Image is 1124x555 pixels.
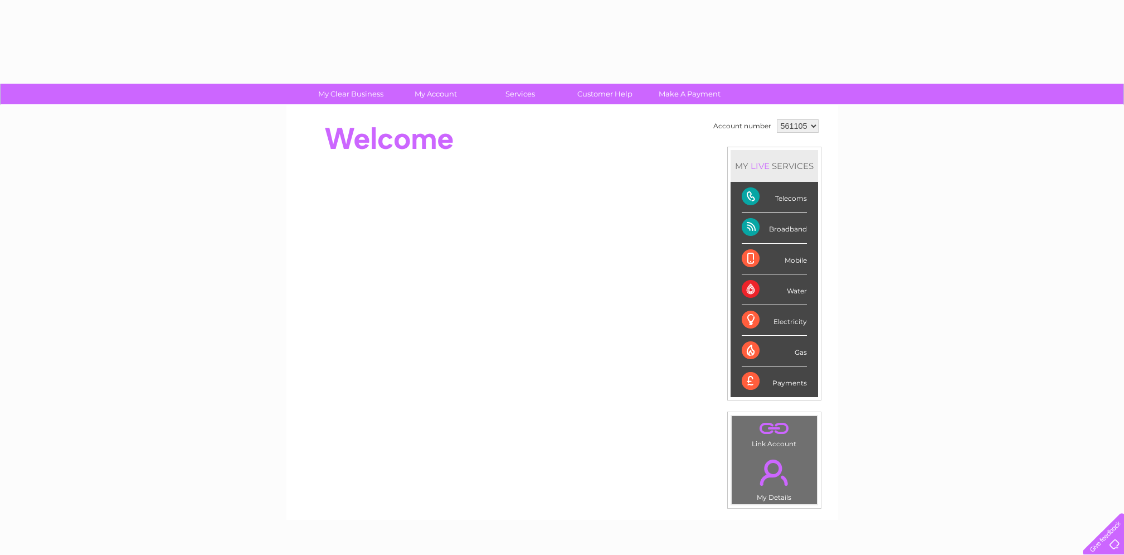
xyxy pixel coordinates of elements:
[742,274,807,305] div: Water
[748,161,772,171] div: LIVE
[731,150,818,182] div: MY SERVICES
[734,419,814,438] a: .
[474,84,566,104] a: Services
[731,450,818,505] td: My Details
[742,182,807,213] div: Telecoms
[742,213,807,243] div: Broadband
[711,117,774,136] td: Account number
[742,244,807,274] div: Mobile
[305,84,397,104] a: My Clear Business
[731,416,818,451] td: Link Account
[559,84,651,104] a: Customer Help
[742,305,807,336] div: Electricity
[734,453,814,492] a: .
[742,366,807,397] div: Payments
[742,336,807,366] div: Gas
[644,84,736,104] a: Make A Payment
[390,84,481,104] a: My Account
